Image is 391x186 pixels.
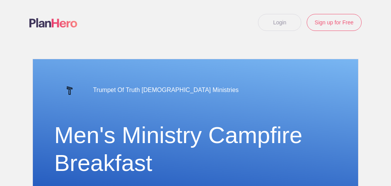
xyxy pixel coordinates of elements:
img: New trumpet logo black [54,75,85,106]
a: Sign up for Free [307,14,362,31]
div: Trumpet Of Truth [DEMOGRAPHIC_DATA] Ministries [54,75,337,106]
h1: Men's Ministry Campfire Breakfast [54,121,337,177]
img: Logo main planhero [29,18,77,27]
a: Login [258,14,301,31]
